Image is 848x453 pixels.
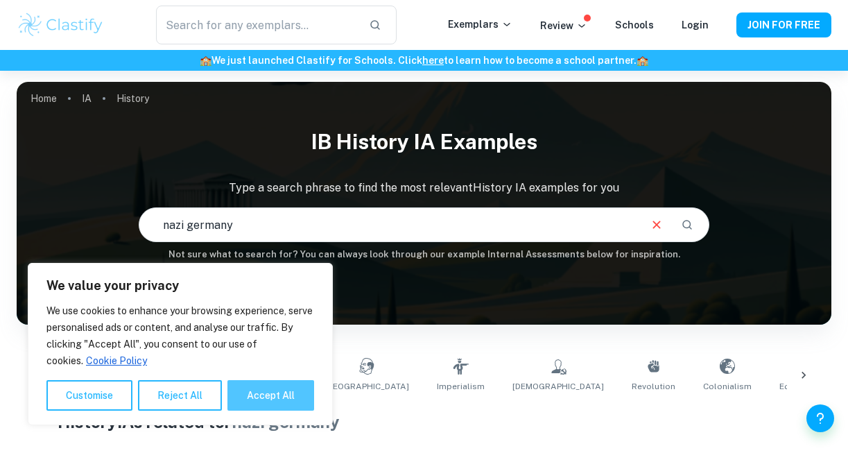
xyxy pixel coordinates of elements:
p: Review [540,18,587,33]
a: Login [682,19,709,31]
h1: History IAs related to: [58,409,791,434]
p: Type a search phrase to find the most relevant History IA examples for you [17,180,831,196]
span: [GEOGRAPHIC_DATA] [324,380,409,393]
p: We use cookies to enhance your browsing experience, serve personalised ads or content, and analys... [46,302,314,369]
input: E.g. Nazi Germany, atomic bomb, USA politics... [139,205,638,244]
span: 🏫 [200,55,211,66]
p: Exemplars [448,17,512,32]
a: IA [82,89,92,108]
button: Search [675,213,699,237]
span: 🏫 [637,55,648,66]
span: Revolution [632,380,675,393]
button: Help and Feedback [806,404,834,432]
span: Imperialism [437,380,485,393]
input: Search for any exemplars... [156,6,358,44]
p: We value your privacy [46,277,314,294]
h6: We just launched Clastify for Schools. Click to learn how to become a school partner. [3,53,845,68]
button: Accept All [227,380,314,411]
p: History [116,91,149,106]
span: Economic Policy [779,380,846,393]
button: Clear [643,212,670,238]
a: Cookie Policy [85,354,148,367]
img: Clastify logo [17,11,105,39]
button: Customise [46,380,132,411]
button: JOIN FOR FREE [736,12,831,37]
h1: IB History IA examples [17,121,831,163]
span: [DEMOGRAPHIC_DATA] [512,380,604,393]
div: We value your privacy [28,263,333,425]
a: Schools [615,19,654,31]
button: Reject All [138,380,222,411]
h6: Not sure what to search for? You can always look through our example Internal Assessments below f... [17,248,831,262]
a: here [422,55,444,66]
a: Home [31,89,57,108]
span: Colonialism [703,380,752,393]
